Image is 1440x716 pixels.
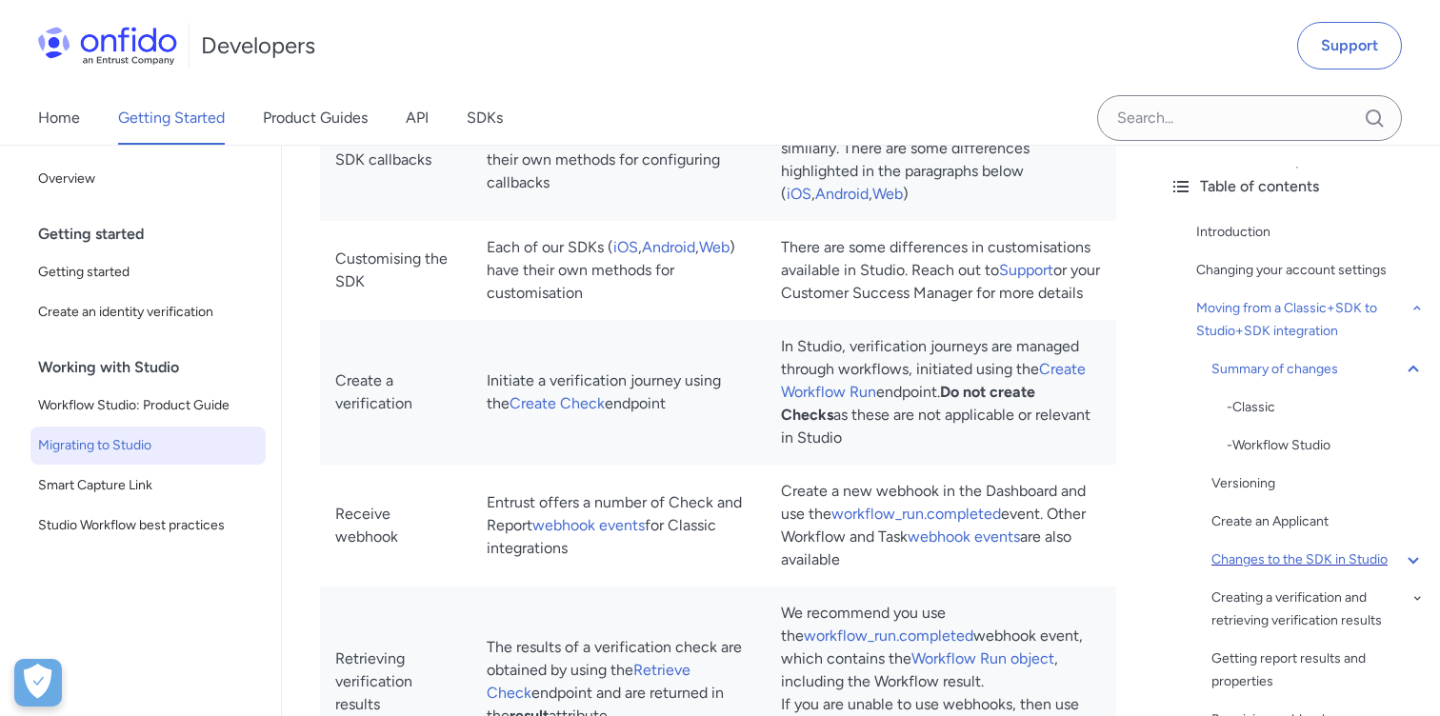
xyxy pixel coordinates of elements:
[1227,434,1425,457] div: - Workflow Studio
[467,91,503,145] a: SDKs
[14,659,62,706] div: Cookie Preferences
[30,293,266,331] a: Create an identity verification
[766,99,1116,221] td: Callbacks and error handling are handled similarly. There are some differences highlighted in the...
[1211,472,1425,495] a: Versioning
[1097,95,1402,141] input: Onfido search input field
[1211,510,1425,533] a: Create an Applicant
[766,221,1116,320] td: There are some differences in customisations available in Studio. Reach out to or your Customer S...
[201,30,315,61] h1: Developers
[831,505,1001,523] a: workflow_run.completed
[781,360,1086,401] a: Create Workflow Run
[38,514,258,537] span: Studio Workflow best practices
[766,465,1116,587] td: Create a new webhook in the Dashboard and use the event. Other Workflow and Task are also available
[30,160,266,198] a: Overview
[1227,396,1425,419] div: - Classic
[911,649,1054,667] a: Workflow Run object
[38,215,273,253] div: Getting started
[38,91,80,145] a: Home
[1211,548,1425,571] a: Changes to the SDK in Studio
[30,507,266,545] a: Studio Workflow best practices
[787,185,811,203] a: iOS
[38,168,258,190] span: Overview
[815,185,869,203] a: Android
[38,27,177,65] img: Onfido Logo
[30,467,266,505] a: Smart Capture Link
[471,99,766,221] td: Our , and SDKs have their own methods for configuring callbacks
[38,394,258,417] span: Workflow Studio: Product Guide
[38,434,258,457] span: Migrating to Studio
[1297,22,1402,70] a: Support
[320,99,471,221] td: SDK callbacks
[1211,647,1425,693] a: Getting report results and properties
[118,91,225,145] a: Getting Started
[14,659,62,706] button: Open Preferences
[320,465,471,587] td: Receive webhook
[30,253,266,291] a: Getting started
[38,301,258,324] span: Create an identity verification
[263,91,368,145] a: Product Guides
[471,221,766,320] td: Each of our SDKs ( , , ) have their own methods for customisation
[38,474,258,497] span: Smart Capture Link
[766,320,1116,465] td: In Studio, verification journeys are managed through workflows, initiated using the endpoint. as ...
[320,320,471,465] td: Create a verification
[999,261,1053,279] a: Support
[1227,434,1425,457] a: -Workflow Studio
[38,261,258,284] span: Getting started
[1211,587,1425,632] a: Creating a verification and retrieving verification results
[1211,358,1425,381] a: Summary of changes
[30,387,266,425] a: Workflow Studio: Product Guide
[872,185,903,203] a: Web
[1196,259,1425,282] a: Changing your account settings
[908,527,1020,546] a: webhook events
[804,626,973,645] a: workflow_run.completed
[471,465,766,587] td: Entrust offers a number of Check and Report for Classic integrations
[781,383,1035,424] strong: Do not create Checks
[38,348,273,387] div: Working with Studio
[471,320,766,465] td: Initiate a verification journey using the endpoint
[699,238,730,256] a: Web
[1227,396,1425,419] a: -Classic
[613,238,638,256] a: iOS
[320,221,471,320] td: Customising the SDK
[30,427,266,465] a: Migrating to Studio
[642,238,695,256] a: Android
[487,661,690,702] a: Retrieve Check
[510,394,605,412] a: Create Check
[1196,297,1425,343] a: Moving from a Classic+SDK to Studio+SDK integration
[532,516,645,534] a: webhook events
[406,91,429,145] a: API
[1196,221,1425,244] a: Introduction
[1170,175,1425,198] div: Table of contents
